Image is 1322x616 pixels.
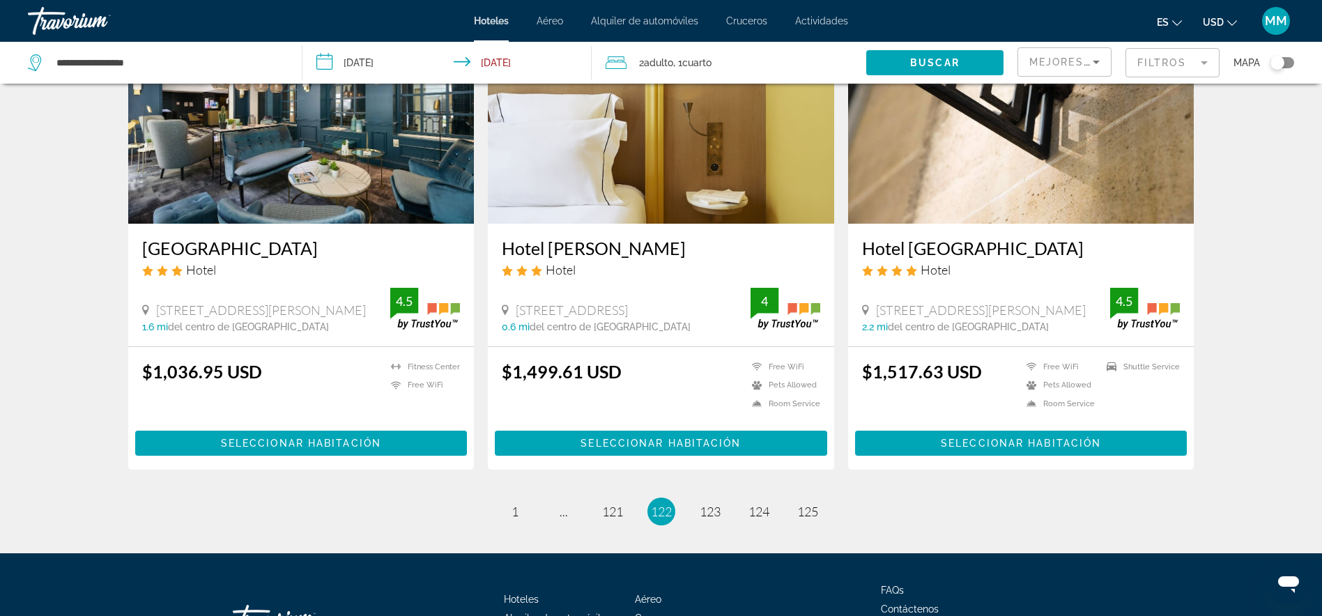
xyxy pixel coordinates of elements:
img: Hotel image [848,1,1194,224]
div: 3 star Hotel [142,262,461,277]
span: 1.6 mi [142,321,168,332]
span: Hotel [546,262,576,277]
div: 4 star Hotel [862,262,1181,277]
span: 125 [797,504,818,519]
span: es [1157,17,1169,28]
span: , 1 [673,53,712,72]
a: Contáctenos [881,603,939,615]
button: Check-in date: Nov 25, 2025 Check-out date: Nov 30, 2025 [302,42,591,84]
a: Seleccionar habitación [135,433,468,449]
li: Room Service [745,398,820,410]
span: Cuarto [682,57,712,68]
a: Actividades [795,15,848,26]
ins: $1,499.61 USD [502,361,622,382]
span: Mapa [1233,53,1260,72]
span: 124 [748,504,769,519]
span: USD [1203,17,1224,28]
div: 3 star Hotel [502,262,820,277]
span: Adulto [644,57,673,68]
a: Aéreo [537,15,563,26]
button: Seleccionar habitación [495,431,827,456]
a: [GEOGRAPHIC_DATA] [142,238,461,259]
a: FAQs [881,585,904,596]
ins: $1,036.95 USD [142,361,262,382]
li: Fitness Center [384,361,460,373]
div: 4.5 [390,293,418,309]
span: Seleccionar habitación [581,438,741,449]
button: Travelers: 2 adults, 0 children [592,42,866,84]
a: Hoteles [474,15,509,26]
button: Change currency [1203,12,1237,32]
img: Hotel image [488,1,834,224]
div: 4 [751,293,778,309]
button: Buscar [866,50,1004,75]
span: Seleccionar habitación [941,438,1101,449]
li: Free WiFi [745,361,820,373]
span: Seleccionar habitación [221,438,381,449]
li: Room Service [1020,398,1100,410]
button: User Menu [1258,6,1294,36]
a: Hotel [GEOGRAPHIC_DATA] [862,238,1181,259]
span: [STREET_ADDRESS][PERSON_NAME] [156,302,366,318]
span: 1 [512,504,518,519]
a: Hotel [PERSON_NAME] [502,238,820,259]
a: Alquiler de automóviles [591,15,698,26]
button: Change language [1157,12,1182,32]
a: Cruceros [726,15,767,26]
a: Travorium [28,3,167,39]
span: [STREET_ADDRESS] [516,302,628,318]
span: 2.2 mi [862,321,888,332]
span: del centro de [GEOGRAPHIC_DATA] [530,321,691,332]
span: 2 [639,53,673,72]
span: Hotel [186,262,216,277]
button: Seleccionar habitación [135,431,468,456]
span: MM [1265,14,1287,28]
span: ... [560,504,568,519]
span: 122 [651,504,672,519]
button: Filter [1125,47,1220,78]
a: Aéreo [635,594,661,605]
span: 121 [602,504,623,519]
a: Hoteles [504,594,539,605]
button: Seleccionar habitación [855,431,1188,456]
span: Hotel [921,262,951,277]
img: trustyou-badge.svg [751,288,820,329]
img: trustyou-badge.svg [1110,288,1180,329]
li: Free WiFi [1020,361,1100,373]
a: Seleccionar habitación [855,433,1188,449]
img: trustyou-badge.svg [390,288,460,329]
span: [STREET_ADDRESS][PERSON_NAME] [876,302,1086,318]
button: Toggle map [1260,56,1294,69]
li: Free WiFi [384,379,460,391]
span: del centro de [GEOGRAPHIC_DATA] [888,321,1049,332]
span: 0.6 mi [502,321,530,332]
span: Mejores descuentos [1029,56,1169,68]
div: 4.5 [1110,293,1138,309]
nav: Pagination [128,498,1194,525]
span: del centro de [GEOGRAPHIC_DATA] [168,321,329,332]
ins: $1,517.63 USD [862,361,982,382]
li: Pets Allowed [745,379,820,391]
a: Seleccionar habitación [495,433,827,449]
span: 123 [700,504,721,519]
span: Buscar [910,57,960,68]
li: Pets Allowed [1020,379,1100,391]
mat-select: Sort by [1029,54,1100,70]
img: Hotel image [128,1,475,224]
iframe: Button to launch messaging window [1266,560,1311,605]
